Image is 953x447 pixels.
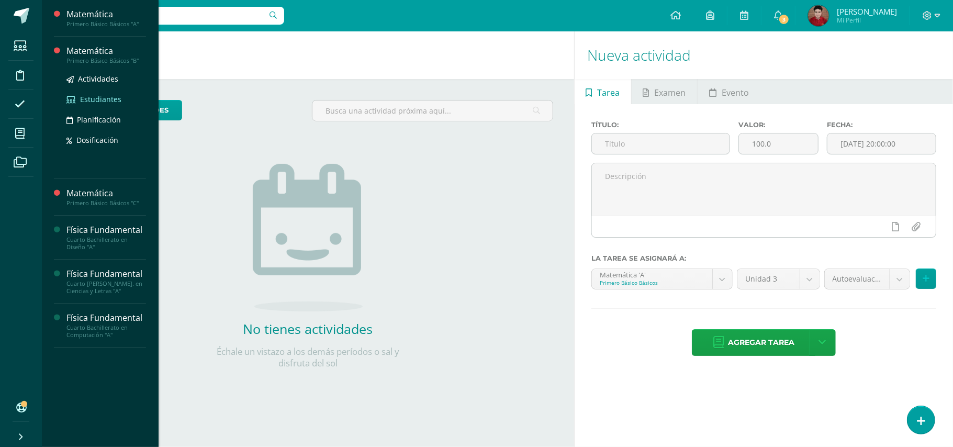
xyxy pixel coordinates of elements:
[722,80,749,105] span: Evento
[66,8,146,20] div: Matemática
[66,20,146,28] div: Primero Básico Básicos "A"
[54,31,562,79] h1: Actividades
[655,80,686,105] span: Examen
[591,121,730,129] label: Título:
[66,8,146,28] a: MatemáticaPrimero Básico Básicos "A"
[66,312,146,324] div: Física Fundamental
[66,45,146,64] a: MatemáticaPrimero Básico Básicos "B"
[78,74,118,84] span: Actividades
[827,133,936,154] input: Fecha de entrega
[66,268,146,280] div: Física Fundamental
[592,133,730,154] input: Título
[575,79,631,104] a: Tarea
[203,320,412,338] h2: No tienes actividades
[745,269,792,289] span: Unidad 3
[632,79,697,104] a: Examen
[66,73,146,85] a: Actividades
[837,6,897,17] span: [PERSON_NAME]
[592,269,732,289] a: Matemática 'A'Primero Básico Básicos
[66,187,146,207] a: MatemáticaPrimero Básico Básicos "C"
[598,80,620,105] span: Tarea
[833,269,882,289] span: Autoevaluación (3.0%)
[66,224,146,251] a: Física FundamentalCuarto Bachillerato en Diseño "A"
[66,324,146,339] div: Cuarto Bachillerato en Computación "A"
[827,121,936,129] label: Fecha:
[737,269,820,289] a: Unidad 3
[80,94,121,104] span: Estudiantes
[66,114,146,126] a: Planificación
[587,31,940,79] h1: Nueva actividad
[66,187,146,199] div: Matemática
[49,7,284,25] input: Busca un usuario...
[778,14,790,25] span: 3
[66,268,146,295] a: Física FundamentalCuarto [PERSON_NAME]. en Ciencias y Letras "A"
[600,269,704,279] div: Matemática 'A'
[739,133,818,154] input: Puntos máximos
[66,236,146,251] div: Cuarto Bachillerato en Diseño "A"
[698,79,760,104] a: Evento
[312,100,552,121] input: Busca una actividad próxima aquí...
[738,121,819,129] label: Valor:
[253,164,363,311] img: no_activities.png
[66,199,146,207] div: Primero Básico Básicos "C"
[591,254,936,262] label: La tarea se asignará a:
[76,135,118,145] span: Dosificación
[66,280,146,295] div: Cuarto [PERSON_NAME]. en Ciencias y Letras "A"
[825,269,910,289] a: Autoevaluación (3.0%)
[728,330,794,355] span: Agregar tarea
[837,16,897,25] span: Mi Perfil
[66,134,146,146] a: Dosificación
[203,346,412,369] p: Échale un vistazo a los demás períodos o sal y disfruta del sol
[66,57,146,64] div: Primero Básico Básicos "B"
[66,45,146,57] div: Matemática
[66,93,146,105] a: Estudiantes
[600,279,704,286] div: Primero Básico Básicos
[66,312,146,339] a: Física FundamentalCuarto Bachillerato en Computación "A"
[808,5,829,26] img: ab2d6c100016afff9ed89ba3528ecf10.png
[77,115,121,125] span: Planificación
[66,224,146,236] div: Física Fundamental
